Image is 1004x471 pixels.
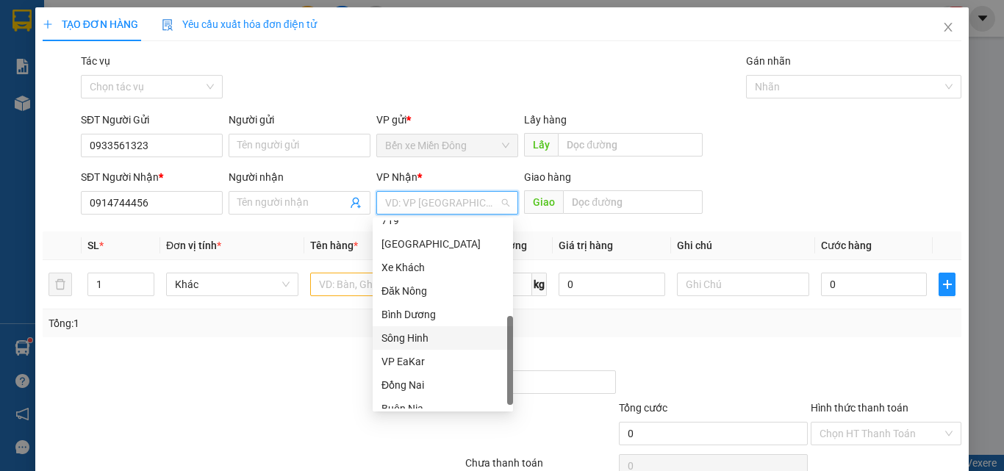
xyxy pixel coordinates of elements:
[229,112,370,128] div: Người gửi
[821,240,872,251] span: Cước hàng
[939,273,955,296] button: plus
[928,7,969,48] button: Close
[373,279,513,303] div: Đăk Nông
[162,18,317,30] span: Yêu cầu xuất hóa đơn điện tử
[175,273,290,295] span: Khác
[373,256,513,279] div: Xe Khách
[373,350,513,373] div: VP EaKar
[376,171,417,183] span: VP Nhận
[81,55,110,67] label: Tác vụ
[524,114,567,126] span: Lấy hàng
[532,273,547,296] span: kg
[811,402,908,414] label: Hình thức thanh toán
[162,19,173,31] img: icon
[87,240,99,251] span: SL
[43,19,53,29] span: plus
[373,303,513,326] div: Bình Dương
[229,169,370,185] div: Người nhận
[559,240,613,251] span: Giá trị hàng
[376,112,518,128] div: VP gửi
[746,55,791,67] label: Gán nhãn
[381,306,504,323] div: Bình Dương
[43,18,138,30] span: TẠO ĐƠN HÀNG
[942,21,954,33] span: close
[524,133,558,157] span: Lấy
[381,236,504,252] div: [GEOGRAPHIC_DATA]
[373,373,513,397] div: Đồng Nai
[677,273,809,296] input: Ghi Chú
[373,326,513,350] div: Sông Hinh
[373,397,513,420] div: Buôn Nia
[373,232,513,256] div: Bình Phước
[310,240,358,251] span: Tên hàng
[350,197,362,209] span: user-add
[559,273,664,296] input: 0
[524,190,563,214] span: Giao
[524,171,571,183] span: Giao hàng
[49,315,389,331] div: Tổng: 1
[81,169,223,185] div: SĐT Người Nhận
[558,133,703,157] input: Dọc đường
[563,190,703,214] input: Dọc đường
[166,240,221,251] span: Đơn vị tính
[381,377,504,393] div: Đồng Nai
[671,231,815,260] th: Ghi chú
[381,259,504,276] div: Xe Khách
[381,353,504,370] div: VP EaKar
[381,400,504,417] div: Buôn Nia
[381,283,504,299] div: Đăk Nông
[619,402,667,414] span: Tổng cước
[49,273,72,296] button: delete
[385,134,509,157] span: Bến xe Miền Đông
[939,278,955,290] span: plus
[381,330,504,346] div: Sông Hinh
[381,212,504,229] div: 719
[81,112,223,128] div: SĐT Người Gửi
[373,209,513,232] div: 719
[310,273,442,296] input: VD: Bàn, Ghế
